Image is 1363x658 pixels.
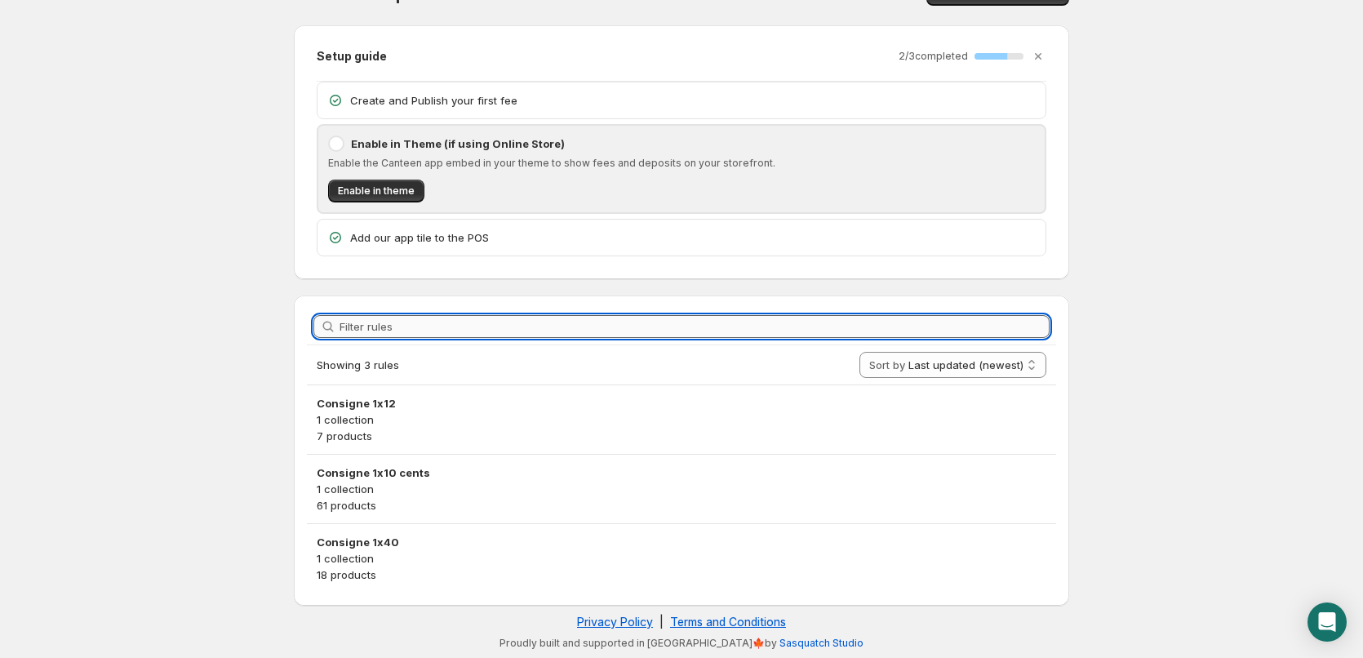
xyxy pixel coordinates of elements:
p: 7 products [317,428,1046,444]
div: Open Intercom Messenger [1308,602,1347,642]
a: Privacy Policy [577,615,653,629]
a: Terms and Conditions [670,615,786,629]
span: Showing 3 rules [317,358,399,371]
h3: Consigne 1x10 cents [317,465,1046,481]
input: Filter rules [340,315,1050,338]
p: 1 collection [317,550,1046,567]
span: Enable in theme [338,185,415,198]
h2: Setup guide [317,48,387,64]
span: | [659,615,664,629]
a: Sasquatch Studio [779,637,864,649]
p: 1 collection [317,481,1046,497]
p: Enable the Canteen app embed in your theme to show fees and deposits on your storefront. [328,157,1035,170]
button: Enable in theme [328,180,424,202]
h3: Consigne 1x12 [317,395,1046,411]
button: Dismiss setup guide [1027,45,1050,68]
p: 18 products [317,567,1046,583]
p: Enable in Theme (if using Online Store) [351,136,1035,152]
p: 2 / 3 completed [899,50,968,63]
h3: Consigne 1x40 [317,534,1046,550]
p: Add our app tile to the POS [350,229,1036,246]
p: Create and Publish your first fee [350,92,1036,109]
p: 1 collection [317,411,1046,428]
p: Proudly built and supported in [GEOGRAPHIC_DATA]🍁by [302,637,1061,650]
p: 61 products [317,497,1046,514]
